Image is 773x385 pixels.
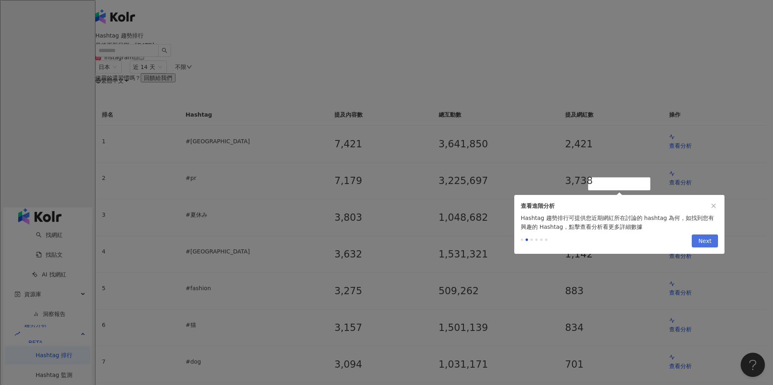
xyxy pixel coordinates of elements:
div: 查看進階分析 [521,201,718,210]
span: close [711,203,716,209]
div: Hashtag 趨勢排行可提供您近期網紅所在討論的 hashtag 為何，如找到您有興趣的 Hashtag，點擊查看分析看更多詳細數據 [514,213,724,231]
button: Next [692,234,718,247]
button: close [709,201,718,210]
span: Next [698,235,712,248]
